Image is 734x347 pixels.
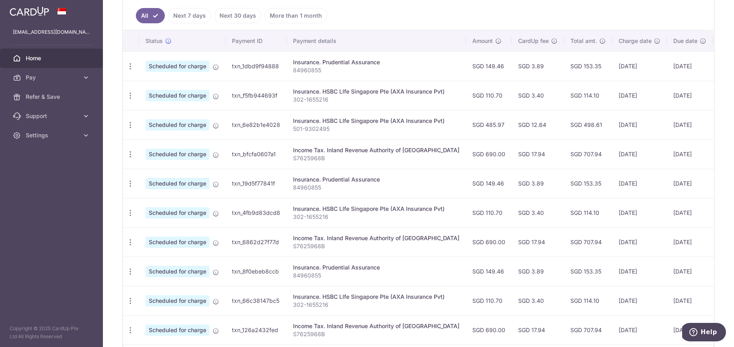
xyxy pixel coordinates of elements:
[564,81,612,110] td: SGD 114.10
[26,131,79,139] span: Settings
[146,178,209,189] span: Scheduled for charge
[466,51,512,81] td: SGD 149.46
[612,315,667,345] td: [DATE]
[512,257,564,286] td: SGD 3.89
[146,37,163,45] span: Status
[612,169,667,198] td: [DATE]
[293,176,459,184] div: Insurance. Prudential Assurance
[226,286,287,315] td: txn_66c38147bc5
[667,286,713,315] td: [DATE]
[226,315,287,345] td: txn_126a2432fed
[293,117,459,125] div: Insurance. HSBC LIfe Singapore Pte (AXA Insurance Pvt)
[293,146,459,154] div: Income Tax. Inland Revenue Authority of [GEOGRAPHIC_DATA]
[564,198,612,227] td: SGD 114.10
[612,286,667,315] td: [DATE]
[146,266,209,277] span: Scheduled for charge
[293,322,459,330] div: Income Tax. Inland Revenue Authority of [GEOGRAPHIC_DATA]
[667,198,713,227] td: [DATE]
[293,293,459,301] div: Insurance. HSBC LIfe Singapore Pte (AXA Insurance Pvt)
[168,8,211,23] a: Next 7 days
[293,184,459,192] p: 84960855
[512,110,564,139] td: SGD 12.64
[564,286,612,315] td: SGD 114.10
[466,139,512,169] td: SGD 690.00
[667,169,713,198] td: [DATE]
[466,227,512,257] td: SGD 690.00
[293,213,459,221] p: 302-1655216
[226,169,287,198] td: txn_19d5f77841f
[136,8,165,23] a: All
[293,96,459,104] p: 302-1655216
[13,28,90,36] p: [EMAIL_ADDRESS][DOMAIN_NAME]
[564,110,612,139] td: SGD 498.61
[667,257,713,286] td: [DATE]
[293,88,459,96] div: Insurance. HSBC LIfe Singapore Pte (AXA Insurance Pvt)
[673,37,697,45] span: Due date
[612,198,667,227] td: [DATE]
[214,8,261,23] a: Next 30 days
[512,315,564,345] td: SGD 17.94
[512,139,564,169] td: SGD 17.94
[146,119,209,131] span: Scheduled for charge
[226,31,287,51] th: Payment ID
[26,112,79,120] span: Support
[667,227,713,257] td: [DATE]
[293,330,459,338] p: S7625968B
[146,237,209,248] span: Scheduled for charge
[667,139,713,169] td: [DATE]
[512,286,564,315] td: SGD 3.40
[226,81,287,110] td: txn_f5fb944693f
[26,73,79,82] span: Pay
[146,325,209,336] span: Scheduled for charge
[512,198,564,227] td: SGD 3.40
[518,37,549,45] span: CardUp fee
[619,37,652,45] span: Charge date
[293,301,459,309] p: 302-1655216
[667,110,713,139] td: [DATE]
[293,234,459,242] div: Income Tax. Inland Revenue Authority of [GEOGRAPHIC_DATA]
[667,315,713,345] td: [DATE]
[226,198,287,227] td: txn_4fb9d83dcd8
[612,51,667,81] td: [DATE]
[667,81,713,110] td: [DATE]
[146,149,209,160] span: Scheduled for charge
[287,31,466,51] th: Payment details
[612,81,667,110] td: [DATE]
[293,263,459,271] div: Insurance. Prudential Assurance
[293,242,459,250] p: S7625968B
[512,51,564,81] td: SGD 3.89
[466,315,512,345] td: SGD 690.00
[293,125,459,133] p: 501-9302495
[612,139,667,169] td: [DATE]
[612,227,667,257] td: [DATE]
[146,90,209,101] span: Scheduled for charge
[512,81,564,110] td: SGD 3.40
[26,93,79,101] span: Refer & Save
[146,207,209,218] span: Scheduled for charge
[466,110,512,139] td: SGD 485.97
[472,37,493,45] span: Amount
[570,37,597,45] span: Total amt.
[466,286,512,315] td: SGD 110.70
[564,315,612,345] td: SGD 707.94
[682,323,726,343] iframe: Opens a widget where you can find more information
[466,198,512,227] td: SGD 110.70
[466,81,512,110] td: SGD 110.70
[26,54,79,62] span: Home
[612,257,667,286] td: [DATE]
[226,257,287,286] td: txn_8f0ebeb8ccb
[293,66,459,74] p: 84960855
[293,271,459,280] p: 84960855
[564,169,612,198] td: SGD 153.35
[146,61,209,72] span: Scheduled for charge
[564,51,612,81] td: SGD 153.35
[564,257,612,286] td: SGD 153.35
[667,51,713,81] td: [DATE]
[226,227,287,257] td: txn_6862d27f77d
[564,139,612,169] td: SGD 707.94
[564,227,612,257] td: SGD 707.94
[466,257,512,286] td: SGD 149.46
[466,169,512,198] td: SGD 149.46
[226,51,287,81] td: txn_1dbd9f94888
